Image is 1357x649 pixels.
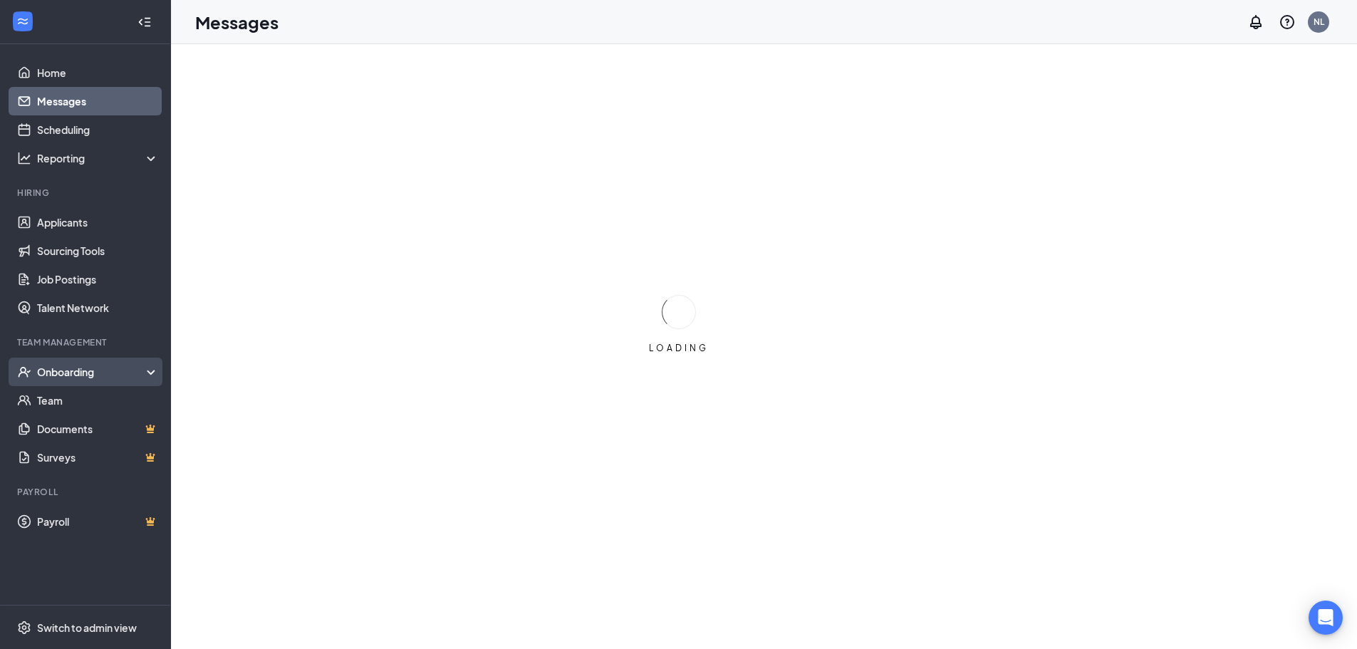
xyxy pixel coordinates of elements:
a: Messages [37,87,159,115]
div: LOADING [643,342,714,354]
svg: Settings [17,621,31,635]
div: Payroll [17,486,156,498]
svg: Notifications [1247,14,1264,31]
svg: Analysis [17,151,31,165]
a: Sourcing Tools [37,237,159,265]
h1: Messages [195,10,279,34]
div: Hiring [17,187,156,199]
a: SurveysCrown [37,443,159,472]
svg: UserCheck [17,365,31,379]
a: PayrollCrown [37,507,159,536]
div: Open Intercom Messenger [1309,601,1343,635]
a: Scheduling [37,115,159,144]
div: Onboarding [37,365,147,379]
a: Job Postings [37,265,159,294]
a: DocumentsCrown [37,415,159,443]
div: NL [1314,16,1324,28]
a: Team [37,386,159,415]
a: Talent Network [37,294,159,322]
svg: Collapse [137,15,152,29]
a: Applicants [37,208,159,237]
svg: QuestionInfo [1279,14,1296,31]
svg: WorkstreamLogo [16,14,30,28]
div: Switch to admin view [37,621,137,635]
div: Team Management [17,336,156,348]
a: Home [37,58,159,87]
div: Reporting [37,151,160,165]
